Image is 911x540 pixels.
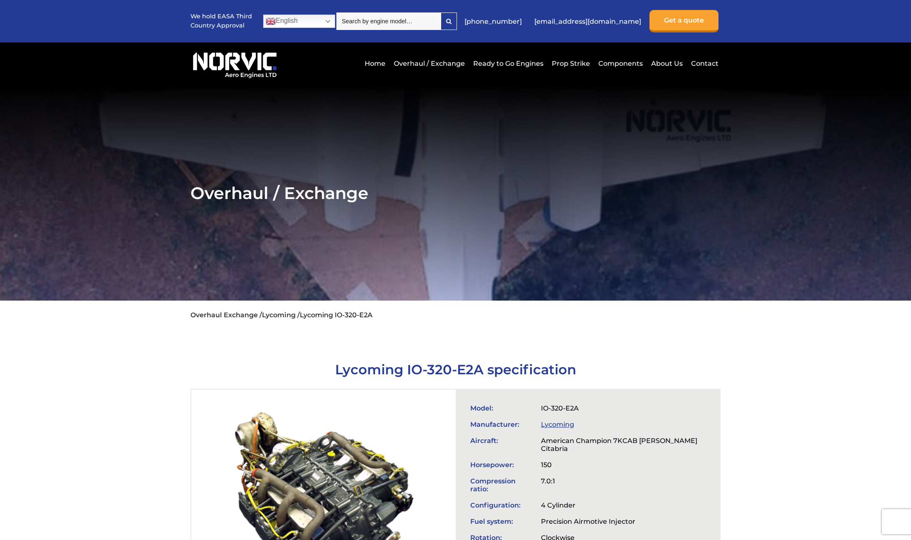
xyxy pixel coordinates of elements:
[466,400,537,416] td: Model:
[537,473,709,497] td: 7.0:1
[266,16,276,26] img: en
[537,433,709,457] td: American Champion 7KCAB [PERSON_NAME] Citabria
[363,53,388,74] a: Home
[190,183,720,203] h2: Overhaul / Exchange
[466,513,537,530] td: Fuel system:
[550,53,592,74] a: Prop Strike
[392,53,467,74] a: Overhaul / Exchange
[471,53,546,74] a: Ready to Go Engines
[466,497,537,513] td: Configuration:
[300,311,373,319] li: Lycoming IO-320-E2A
[537,457,709,473] td: 150
[263,15,335,28] a: English
[466,416,537,433] td: Manufacturer:
[689,53,718,74] a: Contact
[466,457,537,473] td: Horsepower:
[262,311,300,319] a: Lycoming /
[537,513,709,530] td: Precision Airmotive Injector
[541,421,574,428] a: Lycoming
[596,53,645,74] a: Components
[190,311,262,319] a: Overhaul Exchange /
[466,433,537,457] td: Aircraft:
[336,12,441,30] input: Search by engine model…
[537,497,709,513] td: 4 Cylinder
[190,12,253,30] p: We hold EASA Third Country Approval
[649,10,718,32] a: Get a quote
[190,361,720,378] h1: Lycoming IO-320-E2A specification
[460,11,526,32] a: [PHONE_NUMBER]
[530,11,645,32] a: [EMAIL_ADDRESS][DOMAIN_NAME]
[466,473,537,497] td: Compression ratio:
[190,49,279,79] img: Norvic Aero Engines logo
[649,53,685,74] a: About Us
[537,400,709,416] td: IO-320-E2A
